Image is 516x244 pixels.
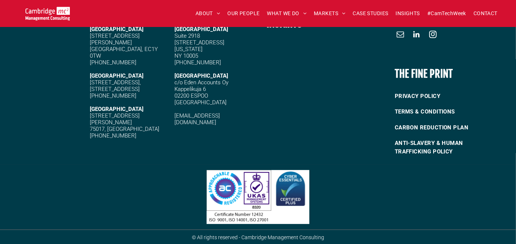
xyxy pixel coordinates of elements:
span: [STREET_ADDRESS] [174,39,224,46]
span: [STREET_ADDRESS][PERSON_NAME] [90,112,140,126]
a: linkedin [411,29,422,42]
img: Cambridge MC Logo, digital transformation [26,7,70,20]
strong: [GEOGRAPHIC_DATA] [90,72,143,79]
a: instagram [427,29,438,42]
span: [STREET_ADDRESS] [90,86,140,92]
img: digital infrastructure [207,170,309,224]
a: INSIGHTS [392,8,424,19]
a: ABOUT [192,8,224,19]
a: Your Business Transformed | Cambridge Management Consulting [26,8,70,16]
strong: [GEOGRAPHIC_DATA] [90,26,143,33]
a: #CamTechWeek [424,8,470,19]
b: THE FINE PRINT [395,67,453,80]
span: c/o Eden Accounts Oy Kappelikuja 6 02200 ESPOO [GEOGRAPHIC_DATA] [174,79,228,106]
a: MARKETS [310,8,349,19]
span: [PHONE_NUMBER] [174,59,221,66]
a: WHAT WE DO [264,8,310,19]
a: PRIVACY POLICY [395,88,495,104]
strong: [GEOGRAPHIC_DATA] [90,106,143,112]
span: [GEOGRAPHIC_DATA] [174,26,228,33]
span: [STREET_ADDRESS][PERSON_NAME] [GEOGRAPHIC_DATA], EC1Y 0TW [90,33,158,59]
span: [PHONE_NUMBER] [90,59,136,66]
span: Suite 2918 [174,33,200,39]
a: [EMAIL_ADDRESS][DOMAIN_NAME] [174,112,220,126]
a: email [395,29,406,42]
span: NY 10005 [174,52,198,59]
span: © All rights reserved - Cambridge Management Consulting [192,234,324,240]
a: OUR PEOPLE [224,8,263,19]
a: ANTI-SLAVERY & HUMAN TRAFFICKING POLICY [395,135,495,159]
a: TERMS & CONDITIONS [395,104,495,120]
span: [PHONE_NUMBER] [90,92,136,99]
a: CASE STUDIES [349,8,392,19]
a: CONTACT [470,8,501,19]
span: [STREET_ADDRESS], [90,79,141,86]
span: 75017, [GEOGRAPHIC_DATA] [90,126,159,132]
span: [US_STATE] [174,46,203,52]
span: [GEOGRAPHIC_DATA] [174,72,228,79]
span: [PHONE_NUMBER] [90,132,136,139]
a: CARBON REDUCTION PLAN [395,120,495,136]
